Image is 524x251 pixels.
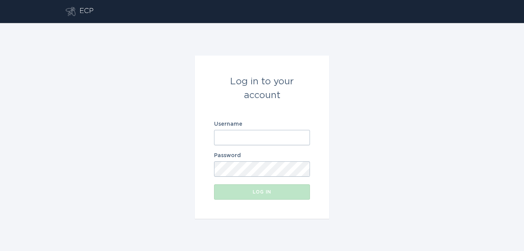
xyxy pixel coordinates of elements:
[214,153,310,158] label: Password
[218,190,306,194] div: Log in
[79,7,94,16] div: ECP
[214,184,310,200] button: Log in
[66,7,76,16] button: Go to dashboard
[214,75,310,102] div: Log in to your account
[214,121,310,127] label: Username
